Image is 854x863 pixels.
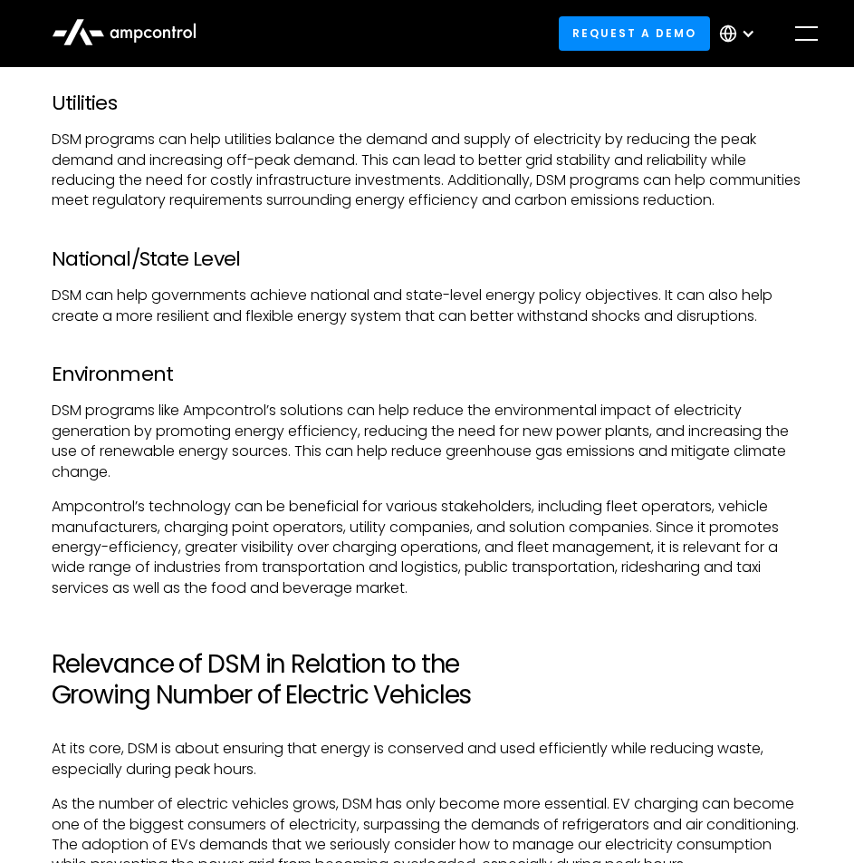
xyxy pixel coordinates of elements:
[52,401,803,482] p: DSM programs like Ampcontrol’s solutions can help reduce the environmental impact of electricity ...
[52,247,803,271] h3: National/State Level
[52,649,803,710] h2: Relevance of DSM in Relation to the Growing Number of Electric Vehicles
[52,130,803,211] p: DSM programs can help utilities balance the demand and supply of electricity by reducing the peak...
[52,739,803,780] p: At its core, DSM is about ensuring that energy is conserved and used efficiently while reducing w...
[559,16,711,50] a: Request a demo
[52,497,803,598] p: Ampcontrol’s technology can be beneficial for various stakeholders, including fleet operators, ve...
[781,8,831,59] div: menu
[52,92,803,115] h3: Utilities
[52,286,803,326] p: DSM can help governments achieve national and state-level energy policy objectives. It can also h...
[52,363,803,386] h3: Environment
